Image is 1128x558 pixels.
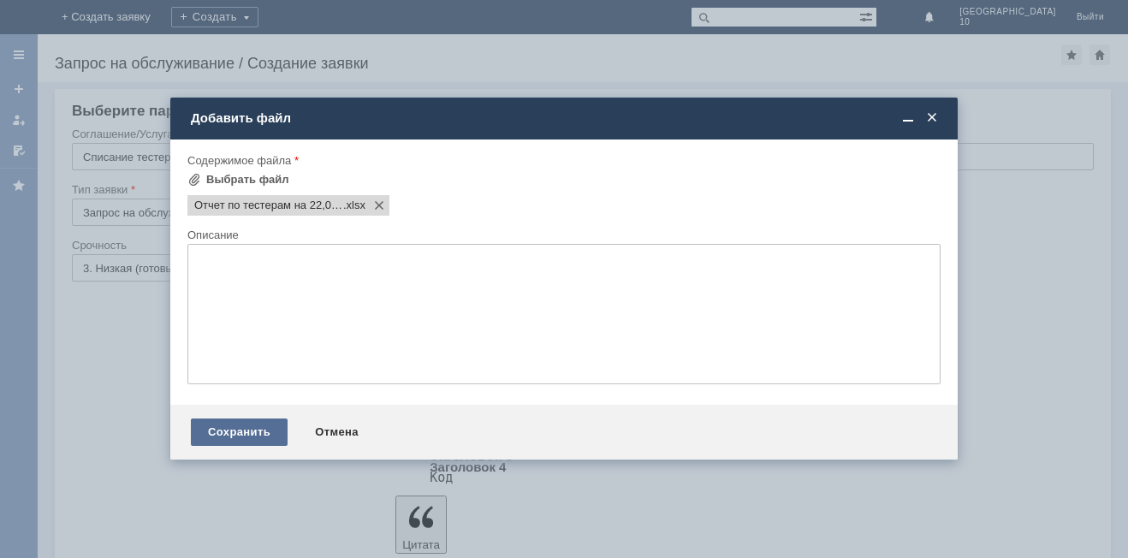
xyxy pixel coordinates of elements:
[899,110,917,126] span: Свернуть (Ctrl + M)
[187,155,937,166] div: Содержимое файла
[923,110,941,126] span: Закрыть
[194,199,343,212] span: Отчет по тестерам на 22,09,25.xlsx
[191,110,941,126] div: Добавить файл
[7,7,250,21] div: прошу списать тестеры
[187,229,937,240] div: Описание
[206,173,289,187] div: Выбрать файл
[343,199,365,212] span: Отчет по тестерам на 22,09,25.xlsx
